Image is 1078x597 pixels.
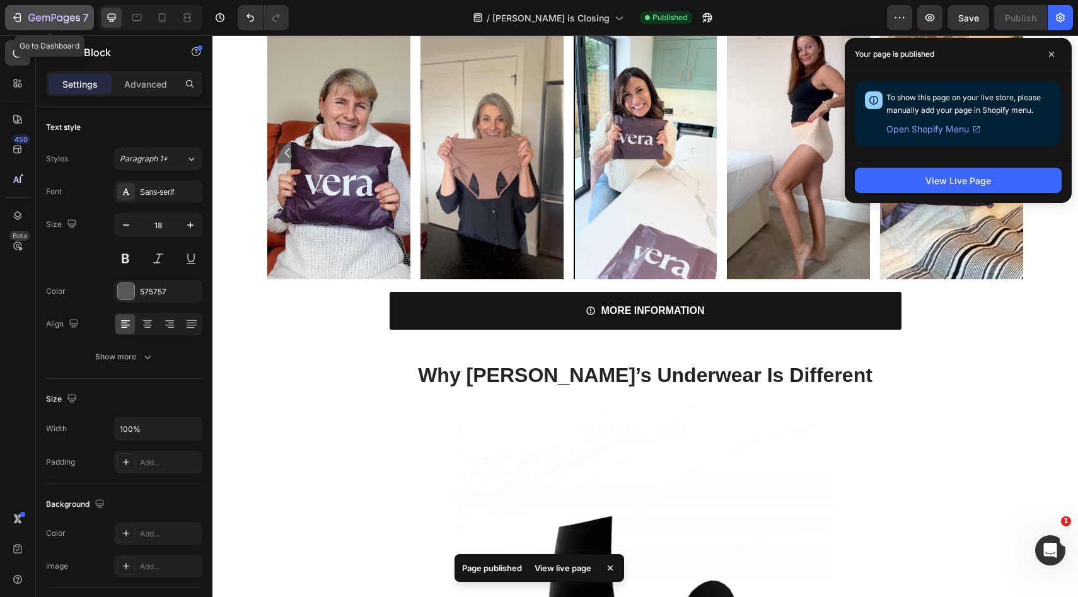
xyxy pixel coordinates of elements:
[62,78,98,91] p: Settings
[46,391,79,408] div: Size
[492,11,610,25] span: [PERSON_NAME] is Closing
[46,316,81,333] div: Align
[1035,535,1065,565] iframe: Intercom live chat
[925,174,991,187] div: View Live Page
[487,11,490,25] span: /
[46,153,68,165] div: Styles
[140,187,199,198] div: Sans-serif
[61,45,168,60] p: Text Block
[855,168,1062,193] button: View Live Page
[115,417,202,440] input: Auto
[120,153,168,165] span: Paragraph 1*
[12,134,30,144] div: 450
[238,5,289,30] div: Undo/Redo
[46,496,107,513] div: Background
[140,457,199,468] div: Add...
[1005,11,1036,25] div: Publish
[652,12,687,23] span: Published
[114,148,202,170] button: Paragraph 1*
[462,562,522,574] p: Page published
[958,13,979,23] span: Save
[994,5,1047,30] button: Publish
[46,423,67,434] div: Width
[948,5,989,30] button: Save
[140,528,199,540] div: Add...
[46,345,202,368] button: Show more
[46,286,66,297] div: Color
[83,10,88,25] p: 7
[46,186,62,197] div: Font
[46,456,75,468] div: Padding
[206,328,660,351] strong: Why [PERSON_NAME]’s Underwear Is Different
[9,231,30,241] div: Beta
[46,216,79,233] div: Size
[140,561,199,572] div: Add...
[388,270,492,281] strong: MORE INFORMATION
[124,78,167,91] p: Advanced
[177,257,689,294] a: MORE INFORMATION
[886,93,1041,115] span: To show this page on your live store, please manually add your page in Shopify menu.
[886,122,969,137] span: Open Shopify Menu
[95,351,154,363] div: Show more
[140,286,199,298] div: 575757
[5,5,94,30] button: 7
[781,108,801,128] button: Carousel Next Arrow
[855,48,934,61] p: Your page is published
[527,559,599,577] div: View live page
[46,560,68,572] div: Image
[212,35,1078,597] iframe: Design area
[46,122,81,133] div: Text style
[46,528,66,539] div: Color
[1061,516,1071,526] span: 1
